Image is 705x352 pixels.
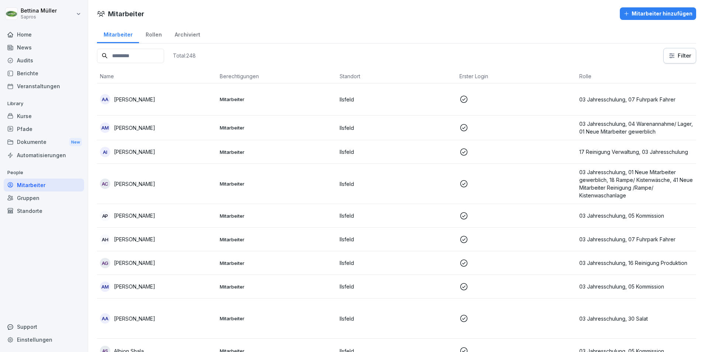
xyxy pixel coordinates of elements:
a: Rollen [139,24,168,43]
p: Sapros [21,14,57,20]
a: Kurse [4,110,84,122]
a: DokumenteNew [4,135,84,149]
a: Audits [4,54,84,67]
p: [PERSON_NAME] [114,283,155,290]
p: Ilsfeld [340,148,454,156]
h1: Mitarbeiter [108,9,144,19]
p: Mitarbeiter [220,96,334,103]
div: Filter [668,52,691,59]
div: Support [4,320,84,333]
p: [PERSON_NAME] [114,235,155,243]
p: [PERSON_NAME] [114,124,155,132]
p: Ilsfeld [340,180,454,188]
p: Ilsfeld [340,212,454,220]
a: Gruppen [4,191,84,204]
p: 03 Jahresschulung, 04 Warenannahme/ Lager, 01 Neue Mitarbeiter gewerblich [579,120,693,135]
th: Rolle [576,69,696,83]
a: Einstellungen [4,333,84,346]
p: Mitarbeiter [220,236,334,243]
p: [PERSON_NAME] [114,96,155,103]
p: Ilsfeld [340,259,454,267]
a: Home [4,28,84,41]
p: People [4,167,84,179]
p: Mitarbeiter [220,149,334,155]
a: News [4,41,84,54]
div: AM [100,282,110,292]
div: Dokumente [4,135,84,149]
p: Total: 248 [173,52,196,59]
p: [PERSON_NAME] [114,180,155,188]
p: Ilsfeld [340,283,454,290]
p: Mitarbeiter [220,260,334,266]
a: Veranstaltungen [4,80,84,93]
div: AA [100,94,110,104]
th: Standort [337,69,456,83]
div: AM [100,122,110,133]
p: Ilsfeld [340,315,454,322]
div: Mitarbeiter hinzufügen [624,10,692,18]
p: 03 Jahresschulung, 01 Neue Mitarbeiter gewerblich, 18 Rampe/ Kistenwäsche, 41 Neue Mitarbeiter Re... [579,168,693,199]
div: AG [100,258,110,268]
a: Pfade [4,122,84,135]
p: Mitarbeiter [220,213,334,219]
th: Name [97,69,217,83]
a: Mitarbeiter [4,179,84,191]
p: Bettina Müller [21,8,57,14]
div: AA [100,313,110,324]
p: 03 Jahresschulung, 07 Fuhrpark Fahrer [579,96,693,103]
p: Mitarbeiter [220,180,334,187]
div: New [69,138,82,146]
button: Mitarbeiter hinzufügen [620,7,696,20]
a: Standorte [4,204,84,217]
div: AC [100,179,110,189]
p: Ilsfeld [340,124,454,132]
p: Ilsfeld [340,96,454,103]
p: [PERSON_NAME] [114,315,155,322]
p: 17 Reinigung Verwaltung, 03 Jahresschulung [579,148,693,156]
p: 03 Jahresschulung, 30 Salat [579,315,693,322]
a: Archiviert [168,24,206,43]
th: Erster Login [456,69,576,83]
p: 03 Jahresschulung, 05 Kommission [579,212,693,220]
p: 03 Jahresschulung, 16 Reinigung Produktion [579,259,693,267]
a: Berichte [4,67,84,80]
p: Mitarbeiter [220,124,334,131]
p: 03 Jahresschulung, 05 Kommission [579,283,693,290]
p: Mitarbeiter [220,315,334,322]
div: AP [100,211,110,221]
p: [PERSON_NAME] [114,212,155,220]
div: AH [100,234,110,245]
p: Library [4,98,84,110]
p: Mitarbeiter [220,283,334,290]
button: Filter [664,48,696,63]
p: Ilsfeld [340,235,454,243]
p: [PERSON_NAME] [114,259,155,267]
a: Automatisierungen [4,149,84,162]
p: 03 Jahresschulung, 07 Fuhrpark Fahrer [579,235,693,243]
div: AI [100,147,110,157]
a: Mitarbeiter [97,24,139,43]
p: [PERSON_NAME] [114,148,155,156]
th: Berechtigungen [217,69,337,83]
